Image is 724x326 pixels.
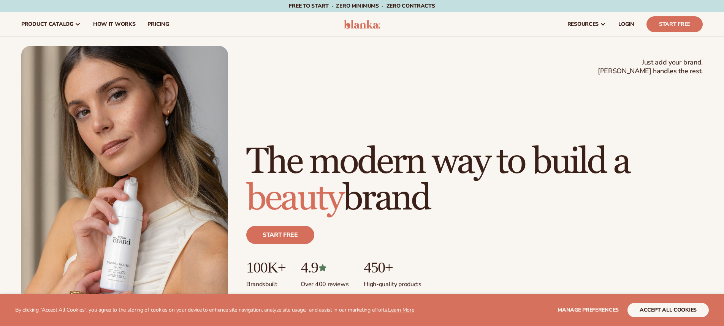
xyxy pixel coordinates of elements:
[561,12,612,36] a: resources
[246,144,703,217] h1: The modern way to build a brand
[21,46,228,306] img: Female holding tanning mousse.
[567,21,599,27] span: resources
[246,276,285,288] p: Brands built
[598,58,703,76] span: Just add your brand. [PERSON_NAME] handles the rest.
[147,21,169,27] span: pricing
[627,303,709,317] button: accept all cookies
[87,12,142,36] a: How It Works
[21,21,73,27] span: product catalog
[246,176,343,220] span: beauty
[15,307,414,313] p: By clicking "Accept All Cookies", you agree to the storing of cookies on your device to enhance s...
[141,12,175,36] a: pricing
[618,21,634,27] span: LOGIN
[364,276,421,288] p: High-quality products
[344,20,380,29] img: logo
[646,16,703,32] a: Start Free
[612,12,640,36] a: LOGIN
[246,226,314,244] a: Start free
[15,12,87,36] a: product catalog
[301,276,349,288] p: Over 400 reviews
[289,2,435,9] span: Free to start · ZERO minimums · ZERO contracts
[301,259,349,276] p: 4.9
[246,259,285,276] p: 100K+
[364,259,421,276] p: 450+
[93,21,136,27] span: How It Works
[558,303,619,317] button: Manage preferences
[558,306,619,313] span: Manage preferences
[388,306,414,313] a: Learn More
